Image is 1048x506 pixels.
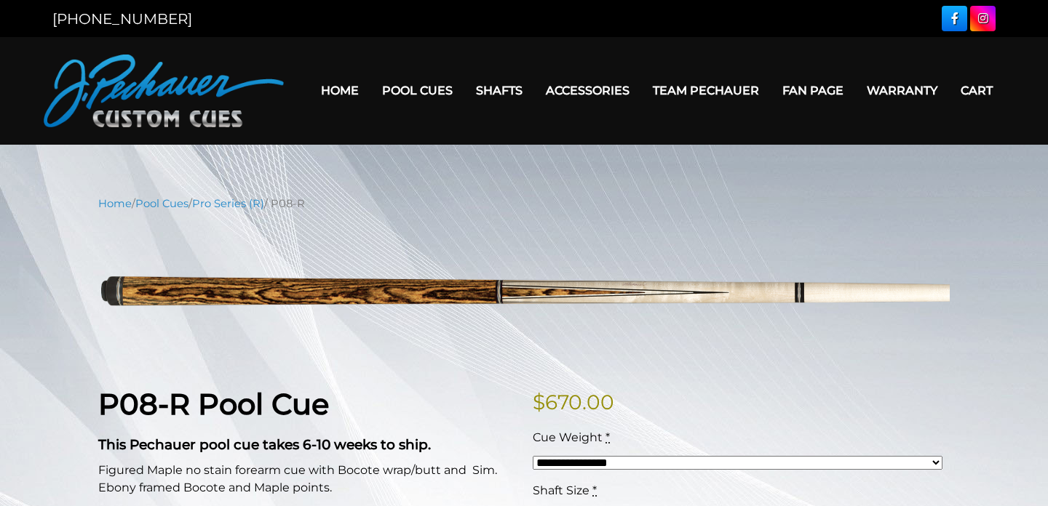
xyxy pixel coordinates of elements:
img: P08-N.png [98,222,950,364]
a: Pool Cues [135,197,188,210]
a: Cart [949,72,1004,109]
a: Accessories [534,72,641,109]
a: Fan Page [771,72,855,109]
nav: Breadcrumb [98,196,950,212]
p: Figured Maple no stain forearm cue with Bocote wrap/butt and Sim. Ebony framed Bocote and Maple p... [98,462,515,497]
span: $ [533,390,545,414]
a: Shafts [464,72,534,109]
abbr: required [592,483,597,497]
strong: P08-R Pool Cue [98,386,329,422]
a: [PHONE_NUMBER] [52,10,192,28]
a: Home [98,197,132,210]
a: Team Pechauer [641,72,771,109]
a: Home [309,72,370,109]
a: Pool Cues [370,72,464,109]
span: Shaft Size [533,483,589,497]
bdi: 670.00 [533,390,614,414]
abbr: required [606,430,610,444]
span: Cue Weight [533,430,603,444]
a: Pro Series (R) [192,197,264,210]
strong: This Pechauer pool cue takes 6-10 weeks to ship. [98,436,431,453]
img: Pechauer Custom Cues [44,55,284,127]
a: Warranty [855,72,949,109]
